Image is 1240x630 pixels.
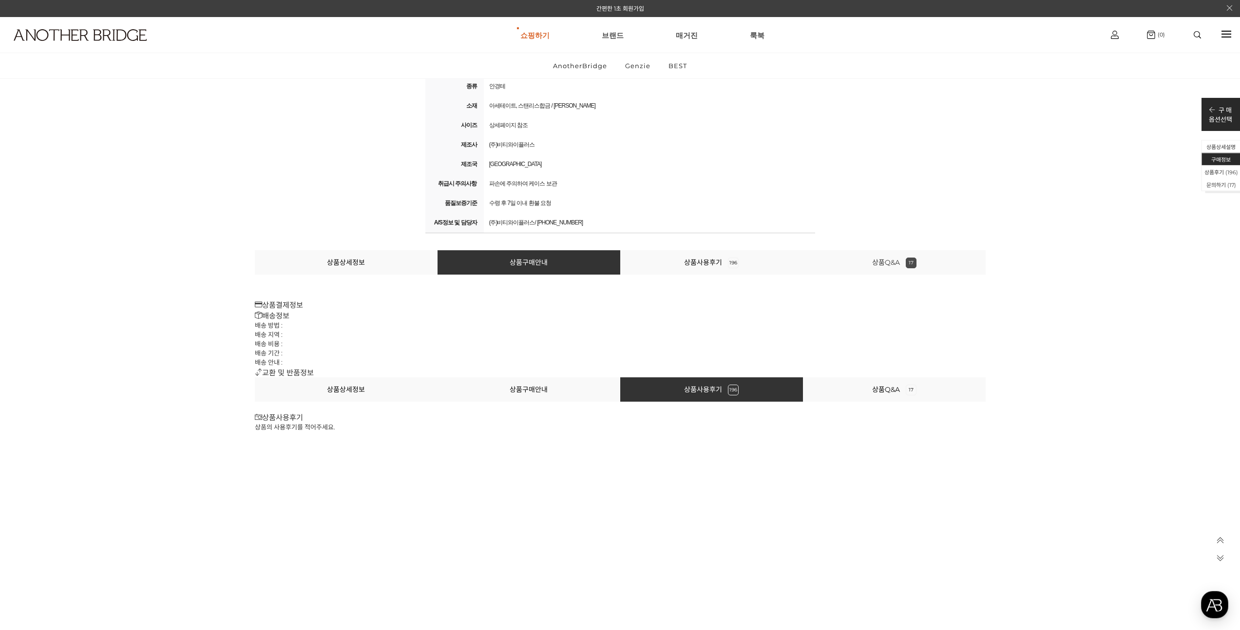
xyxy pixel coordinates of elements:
span: (0) [1155,31,1165,38]
span: 196 [728,385,739,395]
img: logo [14,29,147,41]
a: 매거진 [676,18,698,53]
a: 상품Q&A [872,258,916,267]
a: 간편한 1초 회원가입 [596,5,644,12]
a: 홈 [3,309,64,333]
a: 상품Q&A [872,385,916,394]
strong: 취급시 주의사항 [428,178,481,189]
a: (0) [1147,31,1165,39]
strong: 종류 [428,81,481,92]
div: 수령 후 7일 이내 환불 요청 [486,196,813,210]
img: cart [1147,31,1155,39]
span: 17 [906,385,916,395]
a: 쇼핑하기 [520,18,550,53]
h3: 배송정보 [255,310,986,320]
li: 배송 비용 : [255,339,986,348]
strong: A/S정보 및 담당자 [428,217,481,228]
img: cart [1111,31,1119,39]
p: 구 매 [1209,105,1232,114]
a: Genzie [617,53,659,78]
a: 상품상세정보 [327,385,365,394]
div: (주)비티와이플러스 [486,138,813,151]
a: 룩북 [750,18,764,53]
span: 설정 [151,323,162,331]
div: [GEOGRAPHIC_DATA] [486,157,813,171]
a: 상품사용후기 [684,385,739,394]
p: 상품의 사용후기를 적어주세요. [255,422,986,431]
a: 브랜드 [602,18,624,53]
div: 상세페이지 참조 [486,118,813,132]
span: 17 [906,258,916,268]
strong: 사이즈 [428,120,481,130]
h3: 상품결제정보 [255,299,986,310]
div: (주)비티와이플러스/ [PHONE_NUMBER] [486,216,813,229]
li: 배송 안내 : [255,357,986,367]
a: 상품구매안내 [510,258,548,267]
div: 아세테이트, 스탠리스합금 / [PERSON_NAME] [486,99,813,112]
h3: 상품사용후기 [255,411,986,422]
strong: 소재 [428,100,481,111]
strong: 품질보증기준 [428,198,481,208]
h3: 교환 및 반품정보 [255,367,986,377]
li: 배송 지역 : [255,330,986,339]
a: 상품구매안내 [510,385,548,394]
span: 196 [1227,169,1236,176]
a: logo [5,29,191,65]
a: 설정 [126,309,187,333]
img: search [1194,31,1201,38]
li: 배송 기간 : [255,348,986,357]
span: 196 [728,258,739,268]
a: 상품사용후기 [684,258,739,267]
div: 안경테 [486,79,813,93]
a: AnotherBridge [545,53,615,78]
strong: 제조사 [428,139,481,150]
li: 배송 방법 : [255,320,986,330]
a: 상품상세정보 [327,258,365,267]
span: 홈 [31,323,37,331]
a: BEST [660,53,695,78]
div: 파손에 주의하여 케이스 보관 [486,177,813,190]
a: 대화 [64,309,126,333]
p: 옵션선택 [1209,114,1232,124]
strong: 제조국 [428,159,481,169]
span: 대화 [89,324,101,332]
